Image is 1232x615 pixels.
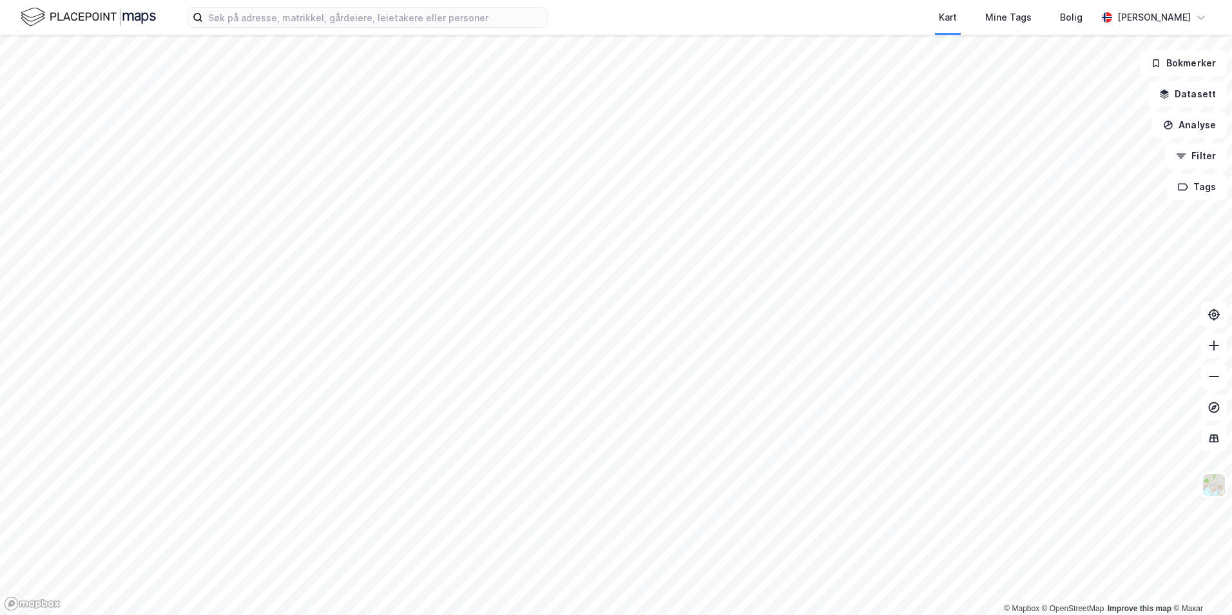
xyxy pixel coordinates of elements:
[1165,143,1227,169] button: Filter
[985,10,1032,25] div: Mine Tags
[1004,604,1039,613] a: Mapbox
[1168,553,1232,615] iframe: Chat Widget
[1202,473,1226,497] img: Z
[1117,10,1191,25] div: [PERSON_NAME]
[1060,10,1083,25] div: Bolig
[1148,81,1227,107] button: Datasett
[4,596,61,611] a: Mapbox homepage
[1042,604,1104,613] a: OpenStreetMap
[203,8,547,27] input: Søk på adresse, matrikkel, gårdeiere, leietakere eller personer
[1167,174,1227,200] button: Tags
[21,6,156,28] img: logo.f888ab2527a4732fd821a326f86c7f29.svg
[1140,50,1227,76] button: Bokmerker
[939,10,957,25] div: Kart
[1108,604,1171,613] a: Improve this map
[1152,112,1227,138] button: Analyse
